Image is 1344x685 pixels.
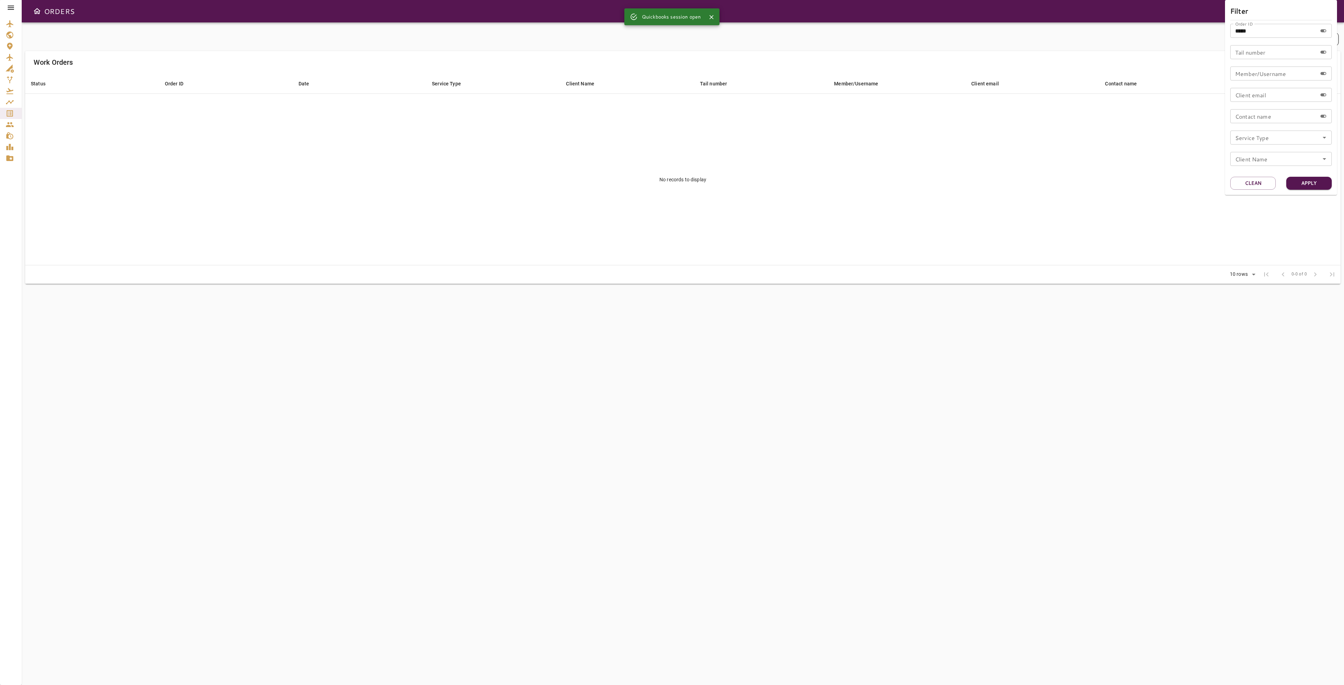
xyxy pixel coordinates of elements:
[1230,177,1276,190] button: Clean
[706,12,717,22] button: Close
[1319,154,1329,164] button: Open
[1235,21,1253,27] label: Order ID
[1230,5,1332,16] h6: Filter
[1319,133,1329,142] button: Open
[642,11,701,23] div: Quickbooks session open
[1286,177,1332,190] button: Apply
